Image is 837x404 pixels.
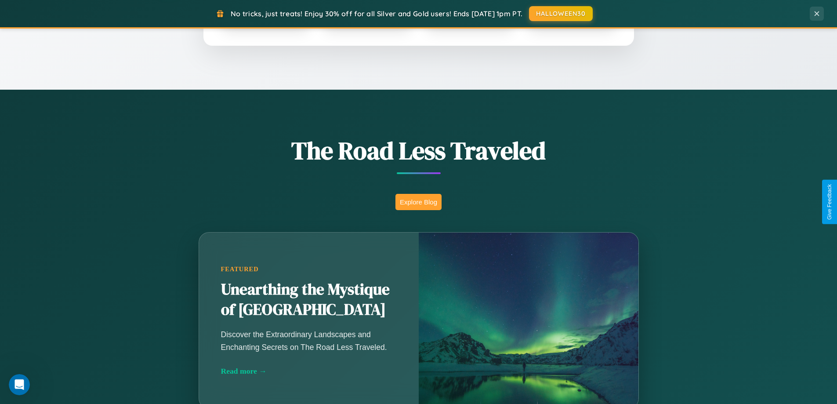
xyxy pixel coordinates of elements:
button: Explore Blog [395,194,442,210]
div: Featured [221,266,397,273]
button: HALLOWEEN30 [529,6,593,21]
h1: The Road Less Traveled [155,134,682,167]
h2: Unearthing the Mystique of [GEOGRAPHIC_DATA] [221,280,397,320]
iframe: Intercom live chat [9,374,30,395]
div: Read more → [221,367,397,376]
p: Discover the Extraordinary Landscapes and Enchanting Secrets on The Road Less Traveled. [221,328,397,353]
div: Give Feedback [826,184,833,220]
span: No tricks, just treats! Enjoy 30% off for all Silver and Gold users! Ends [DATE] 1pm PT. [231,9,522,18]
